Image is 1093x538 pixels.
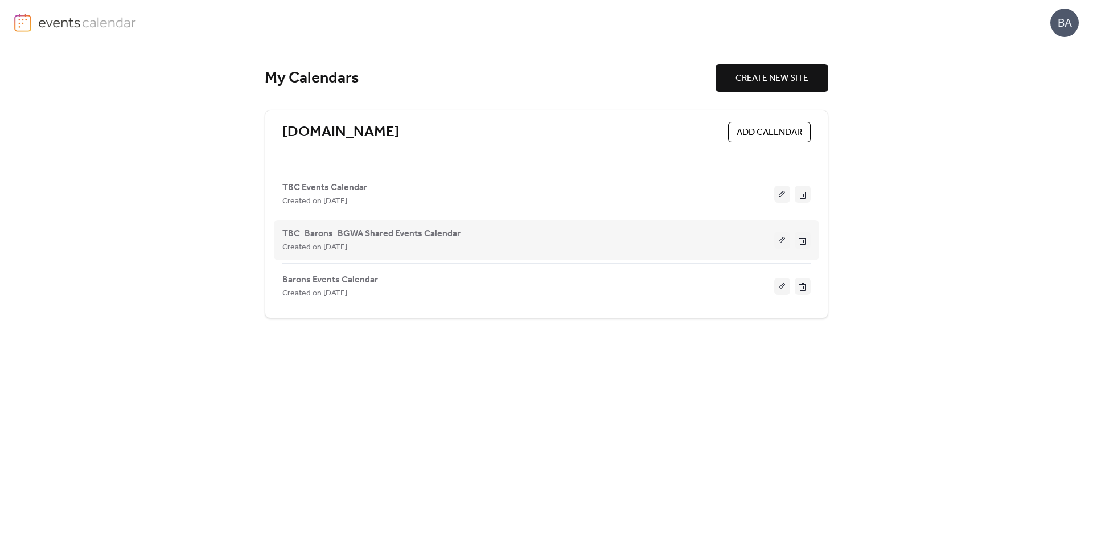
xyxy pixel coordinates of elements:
[282,277,378,283] a: Barons Events Calendar
[282,287,347,301] span: Created on [DATE]
[265,68,716,88] div: My Calendars
[737,126,802,139] span: ADD CALENDAR
[14,14,31,32] img: logo
[716,64,828,92] button: CREATE NEW SITE
[728,122,811,142] button: ADD CALENDAR
[282,231,461,237] a: TBC_Barons_BGWA Shared Events Calendar
[1050,9,1079,37] div: BA
[282,123,400,142] a: [DOMAIN_NAME]
[282,195,347,208] span: Created on [DATE]
[735,72,808,85] span: CREATE NEW SITE
[282,273,378,287] span: Barons Events Calendar
[282,227,461,241] span: TBC_Barons_BGWA Shared Events Calendar
[38,14,137,31] img: logo-type
[282,184,367,191] a: TBC Events Calendar
[282,181,367,195] span: TBC Events Calendar
[282,241,347,254] span: Created on [DATE]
